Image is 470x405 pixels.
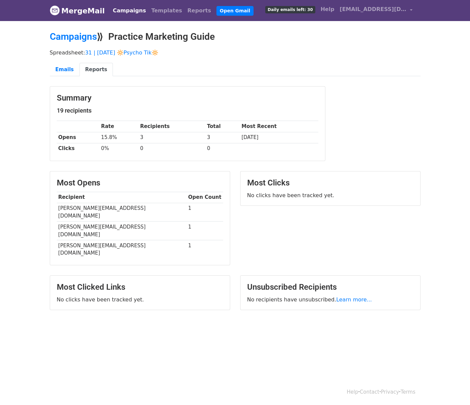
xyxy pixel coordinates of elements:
td: [PERSON_NAME][EMAIL_ADDRESS][DOMAIN_NAME] [57,222,187,240]
th: Total [205,121,240,132]
a: Privacy [381,389,399,395]
h5: 19 recipients [57,107,318,114]
th: Most Recent [240,121,318,132]
h3: Most Clicked Links [57,282,223,292]
p: Spreadsheet: [50,49,421,56]
td: [DATE] [240,132,318,143]
a: Campaigns [50,31,97,42]
td: 1 [187,203,223,222]
th: Recipients [139,121,205,132]
a: Reports [80,63,113,77]
p: No recipients have unsubscribed. [247,296,414,303]
td: [PERSON_NAME][EMAIL_ADDRESS][DOMAIN_NAME] [57,240,187,258]
td: 1 [187,222,223,240]
a: Emails [50,63,80,77]
h3: Most Clicks [247,178,414,188]
td: 0 [205,143,240,154]
img: MergeMail logo [50,5,60,15]
td: 3 [139,132,205,143]
a: [EMAIL_ADDRESS][DOMAIN_NAME] [337,3,415,18]
span: [EMAIL_ADDRESS][DOMAIN_NAME] [340,5,407,13]
a: Learn more... [336,296,372,303]
p: No clicks have been tracked yet. [57,296,223,303]
td: 15.8% [100,132,139,143]
th: Recipient [57,192,187,203]
a: Campaigns [110,4,149,17]
a: Help [318,3,337,16]
th: Clicks [57,143,100,154]
a: Contact [360,389,379,395]
a: 31 | [DATE] 🔆Psycho Tik🔆 [85,49,158,56]
th: Rate [100,121,139,132]
iframe: Chat Widget [437,373,470,405]
td: 3 [205,132,240,143]
a: Open Gmail [216,6,254,16]
h2: ⟫ Practice Marketing Guide [50,31,421,42]
th: Opens [57,132,100,143]
span: Daily emails left: 30 [265,6,315,13]
td: 0% [100,143,139,154]
a: Reports [185,4,214,17]
a: Templates [149,4,185,17]
h3: Most Opens [57,178,223,188]
h3: Summary [57,93,318,103]
a: Help [347,389,358,395]
td: 1 [187,240,223,258]
td: 0 [139,143,205,154]
h3: Unsubscribed Recipients [247,282,414,292]
th: Open Count [187,192,223,203]
p: No clicks have been tracked yet. [247,192,414,199]
a: Daily emails left: 30 [263,3,318,16]
a: MergeMail [50,4,105,18]
a: Terms [401,389,415,395]
td: [PERSON_NAME][EMAIL_ADDRESS][DOMAIN_NAME] [57,203,187,222]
